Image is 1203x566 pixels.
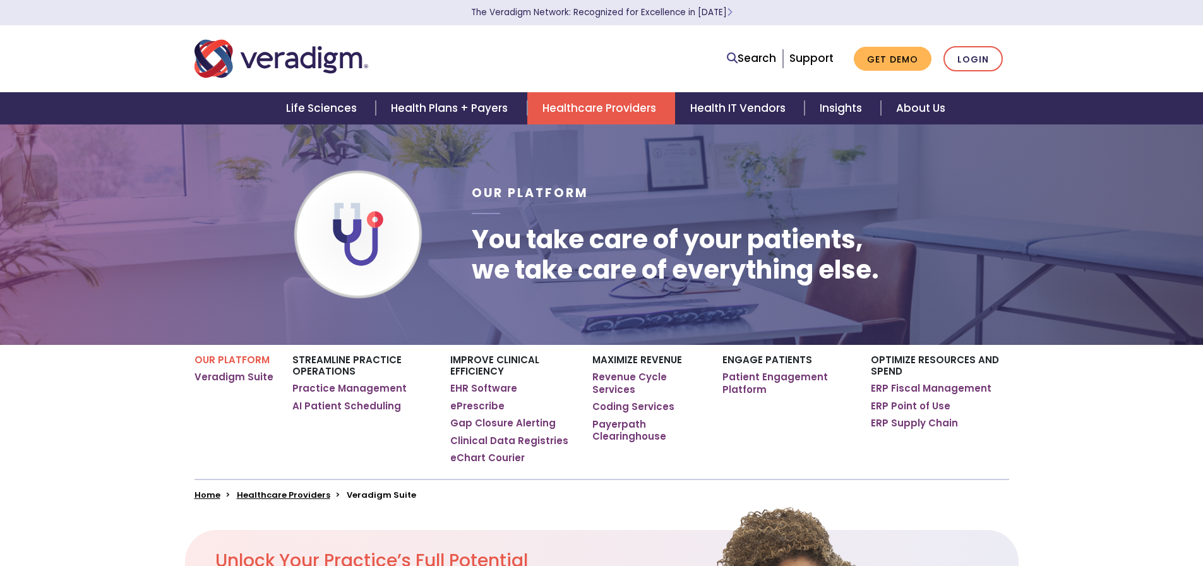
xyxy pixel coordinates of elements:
a: Healthcare Providers [527,92,675,124]
h1: You take care of your patients, we take care of everything else. [472,224,879,285]
a: ePrescribe [450,400,505,412]
a: EHR Software [450,382,517,395]
a: Clinical Data Registries [450,435,568,447]
a: Practice Management [292,382,407,395]
a: Healthcare Providers [237,489,330,501]
a: Gap Closure Alerting [450,417,556,430]
img: Veradigm logo [195,38,368,80]
a: Payerpath Clearinghouse [592,418,703,443]
a: Revenue Cycle Services [592,371,703,395]
a: Health IT Vendors [675,92,805,124]
a: Login [943,46,1003,72]
a: eChart Courier [450,452,525,464]
a: Get Demo [854,47,931,71]
a: ERP Point of Use [871,400,950,412]
a: The Veradigm Network: Recognized for Excellence in [DATE]Learn More [471,6,733,18]
a: Veradigm Suite [195,371,273,383]
span: Our Platform [472,184,589,202]
a: ERP Fiscal Management [871,382,991,395]
a: Life Sciences [271,92,376,124]
a: Coding Services [592,400,674,413]
a: Home [195,489,220,501]
a: Patient Engagement Platform [722,371,852,395]
span: Learn More [727,6,733,18]
a: Support [789,51,834,66]
a: AI Patient Scheduling [292,400,401,412]
a: ERP Supply Chain [871,417,958,430]
a: Health Plans + Payers [376,92,527,124]
a: Insights [805,92,881,124]
a: About Us [881,92,961,124]
a: Search [727,50,776,67]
